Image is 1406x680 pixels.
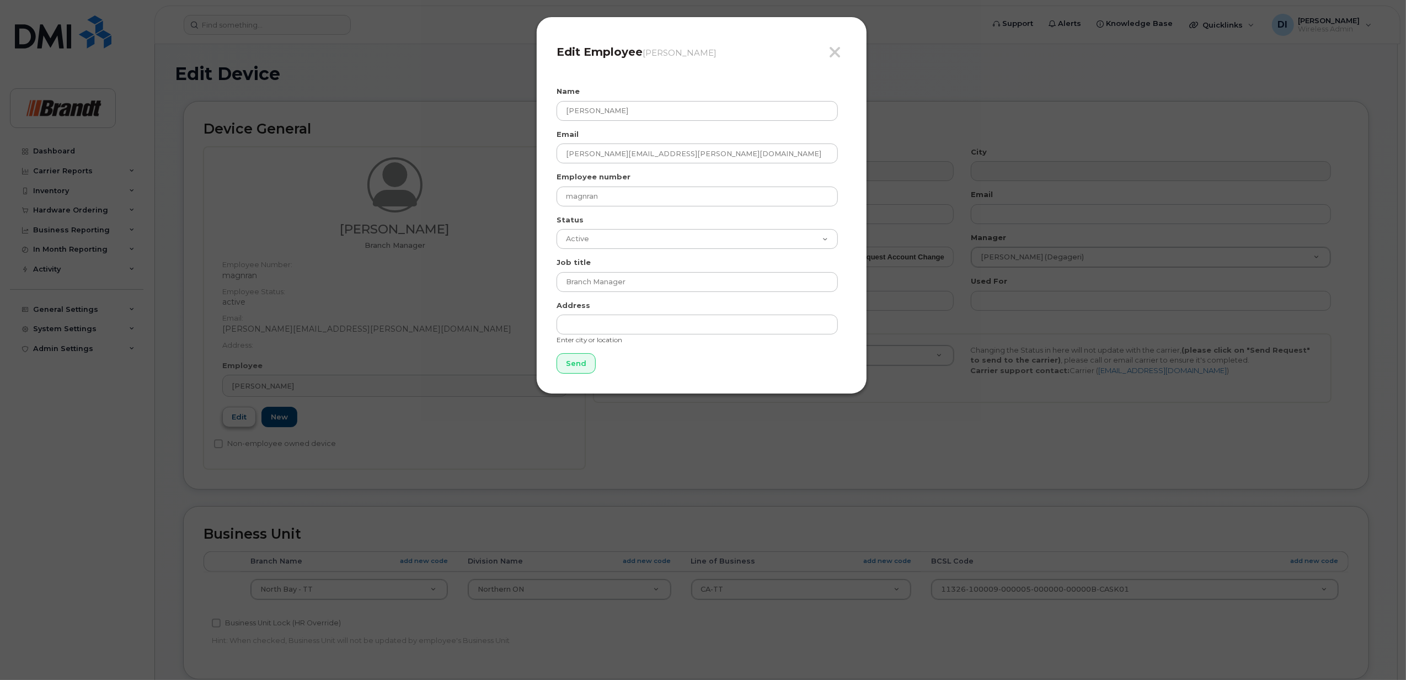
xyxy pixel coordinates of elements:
[557,45,847,59] h4: Edit Employee
[557,257,591,268] label: Job title
[643,47,717,58] small: [PERSON_NAME]
[557,172,630,182] label: Employee number
[557,86,580,97] label: Name
[557,300,590,311] label: Address
[557,215,584,225] label: Status
[557,353,596,374] input: Send
[557,129,579,140] label: Email
[557,336,622,344] small: Enter city or location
